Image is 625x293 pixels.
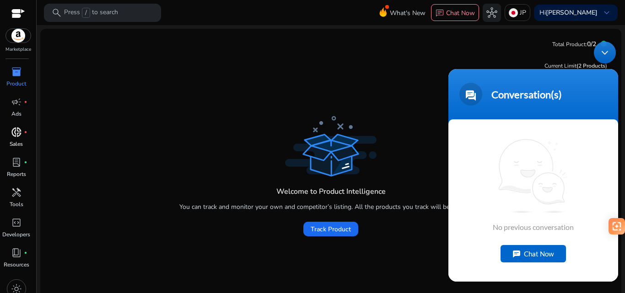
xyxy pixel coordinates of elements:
p: Tools [10,200,23,208]
h4: Welcome to Product Intelligence [276,187,386,196]
b: [PERSON_NAME] [546,8,598,17]
span: book_4 [11,247,22,258]
span: fiber_manual_record [24,251,27,255]
p: Product [6,80,26,88]
span: code_blocks [11,217,22,228]
button: chatChat Now [431,4,479,21]
span: inventory_2 [11,66,22,77]
p: Developers [2,230,30,239]
p: Ads [11,110,22,118]
span: fiber_manual_record [24,100,27,104]
span: Track Product [311,224,351,234]
p: Sales [10,140,23,148]
span: chat [435,9,444,18]
img: track_product_dark.svg [285,116,377,176]
span: donut_small [11,127,22,138]
span: handyman [11,187,22,198]
img: jp.svg [509,8,518,17]
span: keyboard_arrow_down [601,7,612,18]
p: Resources [4,261,29,269]
iframe: SalesIQ Chatwindow [444,37,623,286]
p: Press to search [64,8,118,18]
p: Chat Now [446,9,475,17]
p: JP [520,5,526,21]
span: fiber_manual_record [24,130,27,134]
span: hub [486,7,497,18]
span: lab_profile [11,157,22,168]
span: What's New [390,5,426,21]
img: amazon.svg [6,29,31,43]
span: campaign [11,96,22,107]
p: Marketplace [5,46,31,53]
p: Hi [539,10,598,16]
button: hub [483,4,501,22]
span: search [51,7,62,18]
span: fiber_manual_record [24,160,27,164]
span: / [82,8,90,18]
p: Reports [7,170,26,178]
p: You can track and monitor your own and competitor’s listing. All the products you track will be l... [179,202,483,212]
